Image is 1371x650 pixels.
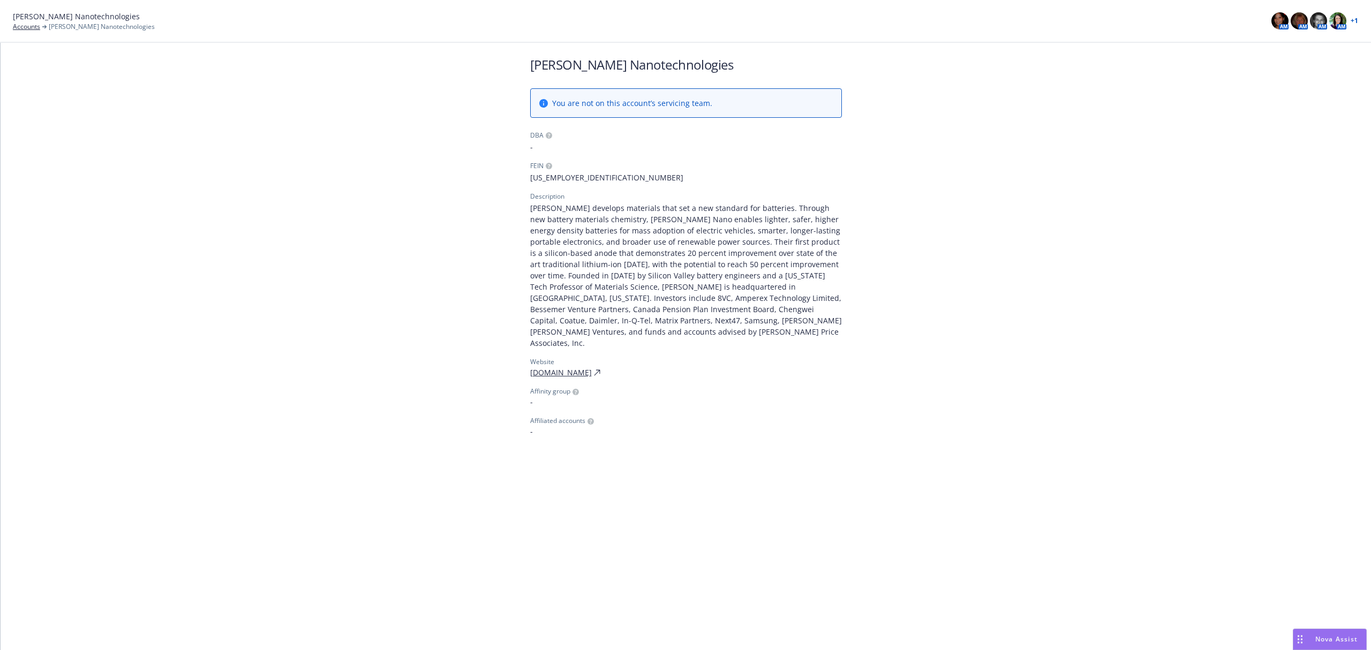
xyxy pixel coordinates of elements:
button: Nova Assist [1293,629,1367,650]
a: [DOMAIN_NAME] [530,367,592,378]
span: Nova Assist [1315,634,1358,644]
div: Description [530,192,564,201]
div: Website [530,357,842,367]
a: Accounts [13,22,40,32]
span: - [530,426,842,437]
img: photo [1310,12,1327,29]
img: photo [1271,12,1289,29]
span: - [530,141,842,153]
img: photo [1291,12,1308,29]
span: [US_EMPLOYER_IDENTIFICATION_NUMBER] [530,172,842,183]
h1: [PERSON_NAME] Nanotechnologies [530,56,842,73]
span: Affiliated accounts [530,416,585,426]
span: [PERSON_NAME] develops materials that set a new standard for batteries. Through new battery mater... [530,202,842,349]
span: You are not on this account’s servicing team. [552,97,712,109]
span: [PERSON_NAME] Nanotechnologies [49,22,155,32]
span: Affinity group [530,387,570,396]
div: DBA [530,131,544,140]
img: photo [1329,12,1346,29]
a: + 1 [1351,18,1358,24]
div: FEIN [530,161,544,171]
span: [PERSON_NAME] Nanotechnologies [13,11,140,22]
div: Drag to move [1293,629,1307,649]
span: - [530,396,842,407]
